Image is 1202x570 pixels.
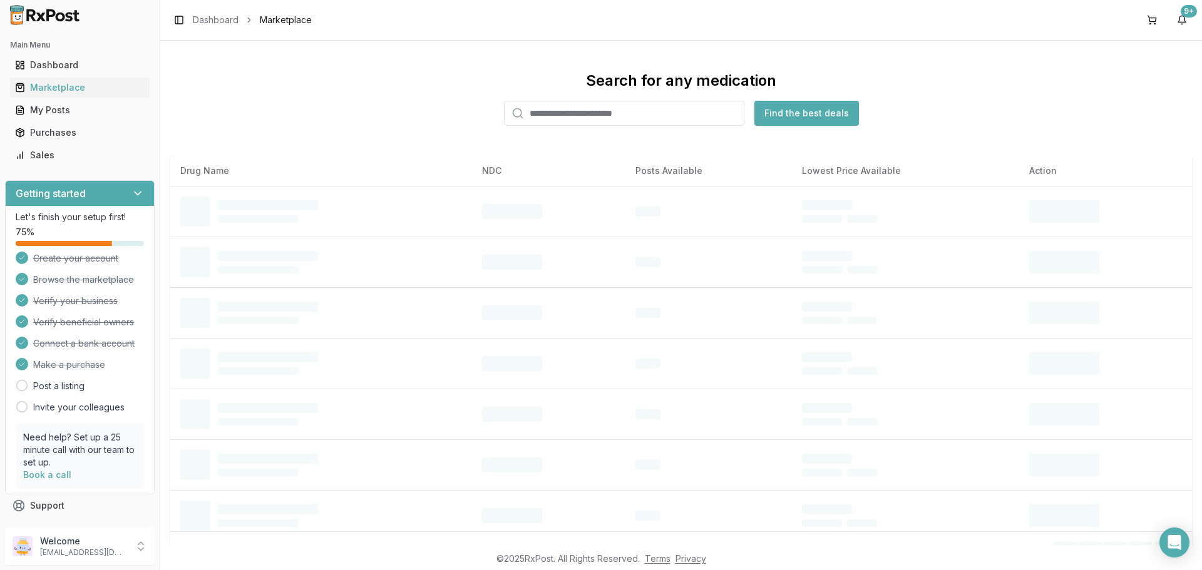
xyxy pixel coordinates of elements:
[23,431,136,469] p: Need help? Set up a 25 minute call with our team to set up.
[33,252,118,265] span: Create your account
[23,469,71,480] a: Book a call
[754,101,859,126] button: Find the best deals
[16,186,86,201] h3: Getting started
[10,54,150,76] a: Dashboard
[645,553,670,564] a: Terms
[5,123,155,143] button: Purchases
[15,126,145,139] div: Purchases
[1159,527,1189,557] div: Open Intercom Messenger
[5,55,155,75] button: Dashboard
[1172,10,1192,30] button: 9+
[33,316,134,328] span: Verify beneficial owners
[1019,156,1192,186] th: Action
[1181,5,1197,18] div: 9+
[625,156,792,186] th: Posts Available
[40,535,127,547] p: Welcome
[5,517,155,539] button: Feedback
[33,401,125,414] a: Invite your colleagues
[586,71,776,91] div: Search for any medication
[30,522,73,534] span: Feedback
[16,211,144,223] p: Let's finish your setup first!
[15,149,145,161] div: Sales
[472,156,625,186] th: NDC
[5,78,155,98] button: Marketplace
[40,547,127,557] p: [EMAIL_ADDRESS][DOMAIN_NAME]
[33,359,105,371] span: Make a purchase
[675,553,706,564] a: Privacy
[33,273,134,286] span: Browse the marketplace
[33,380,85,392] a: Post a listing
[10,76,150,99] a: Marketplace
[15,59,145,71] div: Dashboard
[10,144,150,166] a: Sales
[10,40,150,50] h2: Main Menu
[15,104,145,116] div: My Posts
[260,14,312,26] span: Marketplace
[16,226,34,238] span: 75 %
[193,14,239,26] a: Dashboard
[193,14,312,26] nav: breadcrumb
[5,494,155,517] button: Support
[10,99,150,121] a: My Posts
[792,156,1020,186] th: Lowest Price Available
[13,536,33,556] img: User avatar
[10,121,150,144] a: Purchases
[5,145,155,165] button: Sales
[33,337,135,350] span: Connect a bank account
[5,100,155,120] button: My Posts
[15,81,145,94] div: Marketplace
[5,5,85,25] img: RxPost Logo
[170,156,472,186] th: Drug Name
[33,295,118,307] span: Verify your business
